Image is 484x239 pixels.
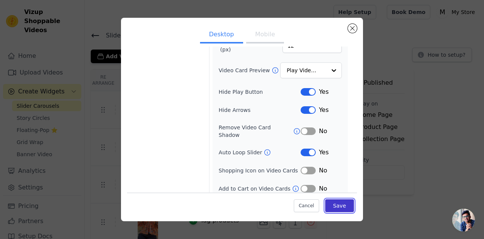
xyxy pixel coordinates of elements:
[219,106,301,114] label: Hide Arrows
[319,127,327,136] span: No
[319,184,327,193] span: No
[319,148,329,157] span: Yes
[219,88,301,96] label: Hide Play Button
[325,199,354,212] button: Save
[219,67,271,74] label: Video Card Preview
[452,209,475,231] div: Open chat
[294,199,319,212] button: Cancel
[219,124,293,139] label: Remove Video Card Shadow
[319,166,327,175] span: No
[219,167,301,174] label: Shopping Icon on Video Cards
[319,106,329,115] span: Yes
[319,87,329,96] span: Yes
[219,185,292,192] label: Add to Cart on Video Cards
[219,149,264,156] label: Auto Loop Slider
[246,27,284,43] button: Mobile
[348,24,357,33] button: Close modal
[200,27,243,43] button: Desktop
